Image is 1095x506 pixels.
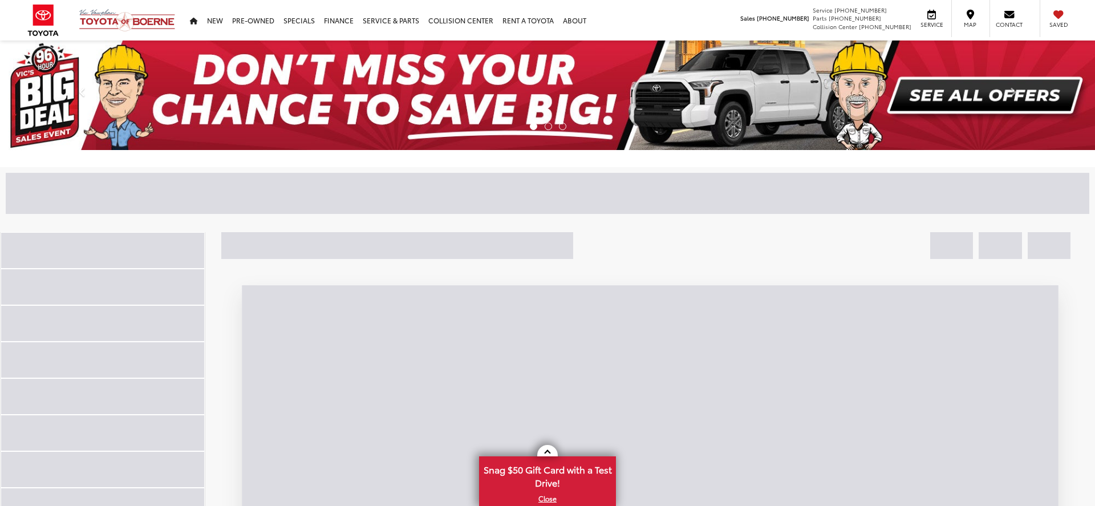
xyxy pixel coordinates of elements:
[480,458,615,492] span: Snag $50 Gift Card with a Test Drive!
[996,21,1023,29] span: Contact
[740,14,755,22] span: Sales
[919,21,944,29] span: Service
[757,14,809,22] span: [PHONE_NUMBER]
[813,14,827,22] span: Parts
[1046,21,1071,29] span: Saved
[813,6,833,14] span: Service
[834,6,887,14] span: [PHONE_NUMBER]
[859,22,911,31] span: [PHONE_NUMBER]
[958,21,983,29] span: Map
[79,9,176,32] img: Vic Vaughan Toyota of Boerne
[813,22,857,31] span: Collision Center
[829,14,881,22] span: [PHONE_NUMBER]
